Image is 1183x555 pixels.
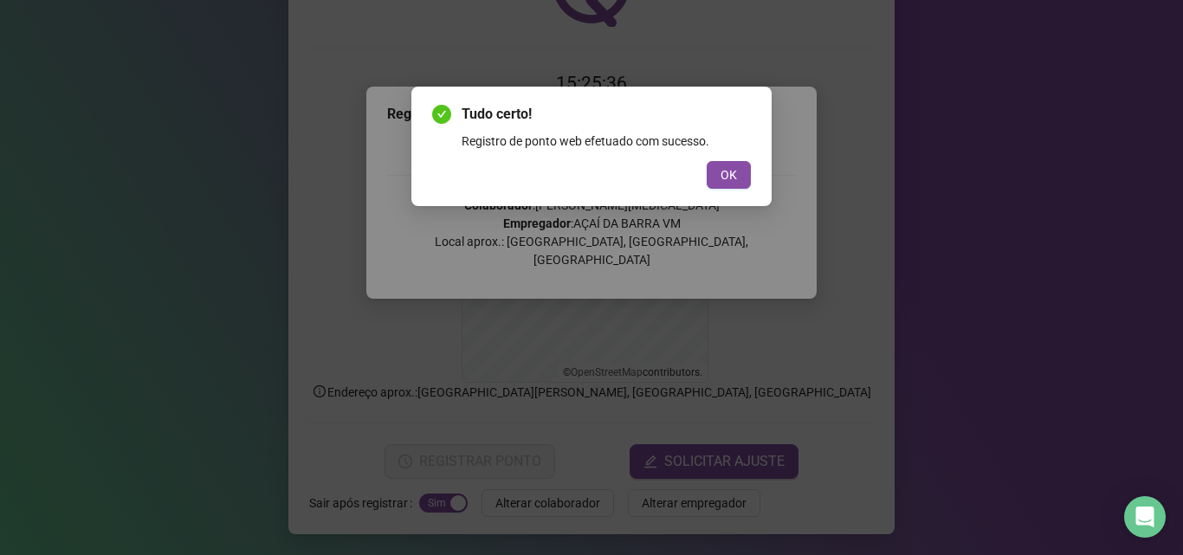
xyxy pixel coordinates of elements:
[1124,496,1166,538] div: Open Intercom Messenger
[432,105,451,124] span: check-circle
[462,104,751,125] span: Tudo certo!
[721,165,737,184] span: OK
[462,132,751,151] div: Registro de ponto web efetuado com sucesso.
[707,161,751,189] button: OK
